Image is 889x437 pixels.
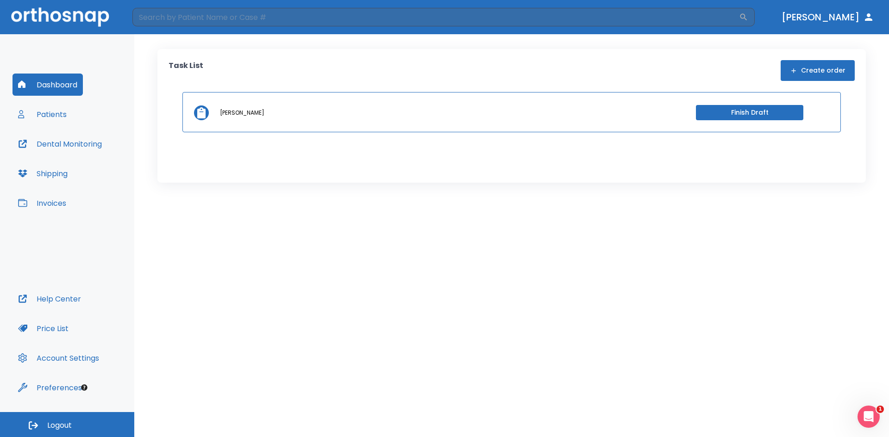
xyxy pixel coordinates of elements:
[778,9,878,25] button: [PERSON_NAME]
[13,376,88,399] button: Preferences
[169,60,203,81] p: Task List
[13,192,72,214] button: Invoices
[858,406,880,428] iframe: Intercom live chat
[781,60,855,81] button: Create order
[876,406,884,413] span: 1
[220,109,264,117] p: [PERSON_NAME]
[13,162,73,185] button: Shipping
[13,103,72,125] button: Patients
[11,7,109,26] img: Orthosnap
[13,288,87,310] button: Help Center
[13,74,83,96] button: Dashboard
[132,8,739,26] input: Search by Patient Name or Case #
[696,105,803,120] button: Finish Draft
[13,317,74,339] button: Price List
[13,133,107,155] button: Dental Monitoring
[13,347,105,369] button: Account Settings
[80,383,88,392] div: Tooltip anchor
[47,420,72,431] span: Logout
